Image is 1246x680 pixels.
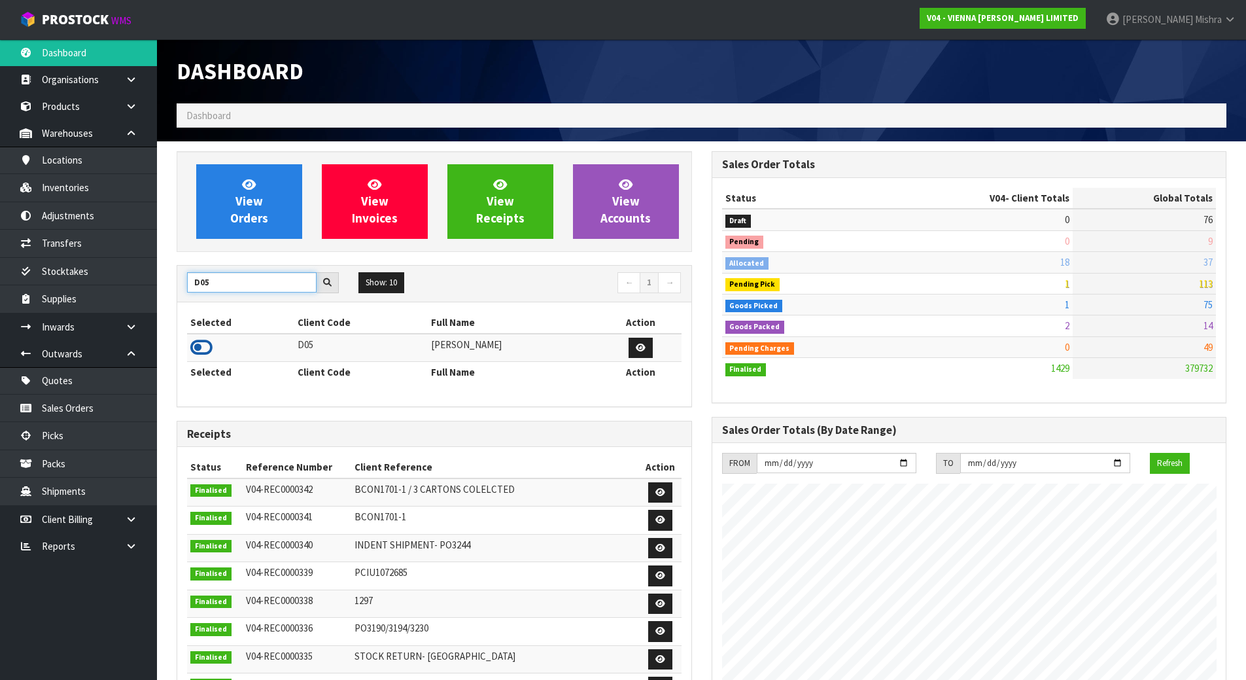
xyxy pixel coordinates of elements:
[294,362,428,383] th: Client Code
[1150,453,1190,474] button: Refresh
[246,510,313,523] span: V04-REC0000341
[886,188,1073,209] th: - Client Totals
[355,483,515,495] span: BCON1701-1 / 3 CARTONS COLELCTED
[725,363,767,376] span: Finalised
[355,566,407,579] span: PCIU1072685
[177,57,303,85] span: Dashboard
[294,334,428,362] td: D05
[322,164,428,239] a: ViewInvoices
[927,12,1079,24] strong: V04 - VIENNA [PERSON_NAME] LIMITED
[725,236,764,249] span: Pending
[722,424,1217,437] h3: Sales Order Totals (By Date Range)
[573,164,679,239] a: ViewAccounts
[722,453,757,474] div: FROM
[358,272,404,293] button: Show: 10
[355,510,406,523] span: BCON1701-1
[246,650,313,662] span: V04-REC0000335
[1065,319,1069,332] span: 2
[352,177,398,226] span: View Invoices
[722,188,886,209] th: Status
[1065,277,1069,290] span: 1
[990,192,1005,204] span: V04
[187,457,243,478] th: Status
[1185,362,1213,374] span: 379732
[20,11,36,27] img: cube-alt.png
[476,177,525,226] span: View Receipts
[725,257,769,270] span: Allocated
[1065,298,1069,311] span: 1
[246,483,313,495] span: V04-REC0000342
[246,539,313,551] span: V04-REC0000340
[639,457,681,478] th: Action
[640,272,659,293] a: 1
[428,312,601,333] th: Full Name
[187,312,294,333] th: Selected
[725,342,795,355] span: Pending Charges
[187,362,294,383] th: Selected
[1203,341,1213,353] span: 49
[1199,277,1213,290] span: 113
[190,567,232,581] span: Finalised
[190,512,232,525] span: Finalised
[355,539,470,551] span: INDENT SHIPMENT- PO3244
[600,312,681,333] th: Action
[355,622,428,634] span: PO3190/3194/3230
[725,321,785,334] span: Goods Packed
[1065,235,1069,247] span: 0
[725,300,783,313] span: Goods Picked
[294,312,428,333] th: Client Code
[1195,13,1222,26] span: Mishra
[246,566,313,579] span: V04-REC0000339
[351,457,640,478] th: Client Reference
[1203,213,1213,226] span: 76
[246,594,313,607] span: V04-REC0000338
[920,8,1086,29] a: V04 - VIENNA [PERSON_NAME] LIMITED
[42,11,109,28] span: ProStock
[1073,188,1216,209] th: Global Totals
[725,215,752,228] span: Draft
[1203,298,1213,311] span: 75
[1060,256,1069,268] span: 18
[1203,319,1213,332] span: 14
[1065,213,1069,226] span: 0
[190,623,232,636] span: Finalised
[722,158,1217,171] h3: Sales Order Totals
[600,362,681,383] th: Action
[1208,235,1213,247] span: 9
[444,272,682,295] nav: Page navigation
[725,278,780,291] span: Pending Pick
[428,362,601,383] th: Full Name
[447,164,553,239] a: ViewReceipts
[196,164,302,239] a: ViewOrders
[246,622,313,634] span: V04-REC0000336
[428,334,601,362] td: [PERSON_NAME]
[187,272,317,293] input: Search clients
[617,272,640,293] a: ←
[230,177,268,226] span: View Orders
[190,596,232,609] span: Finalised
[936,453,960,474] div: TO
[1051,362,1069,374] span: 1429
[600,177,651,226] span: View Accounts
[111,14,131,27] small: WMS
[190,540,232,553] span: Finalised
[190,651,232,664] span: Finalised
[243,457,351,478] th: Reference Number
[190,484,232,497] span: Finalised
[186,109,231,122] span: Dashboard
[1122,13,1193,26] span: [PERSON_NAME]
[1203,256,1213,268] span: 37
[1065,341,1069,353] span: 0
[355,650,515,662] span: STOCK RETURN- [GEOGRAPHIC_DATA]
[187,428,682,440] h3: Receipts
[658,272,681,293] a: →
[355,594,373,607] span: 1297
